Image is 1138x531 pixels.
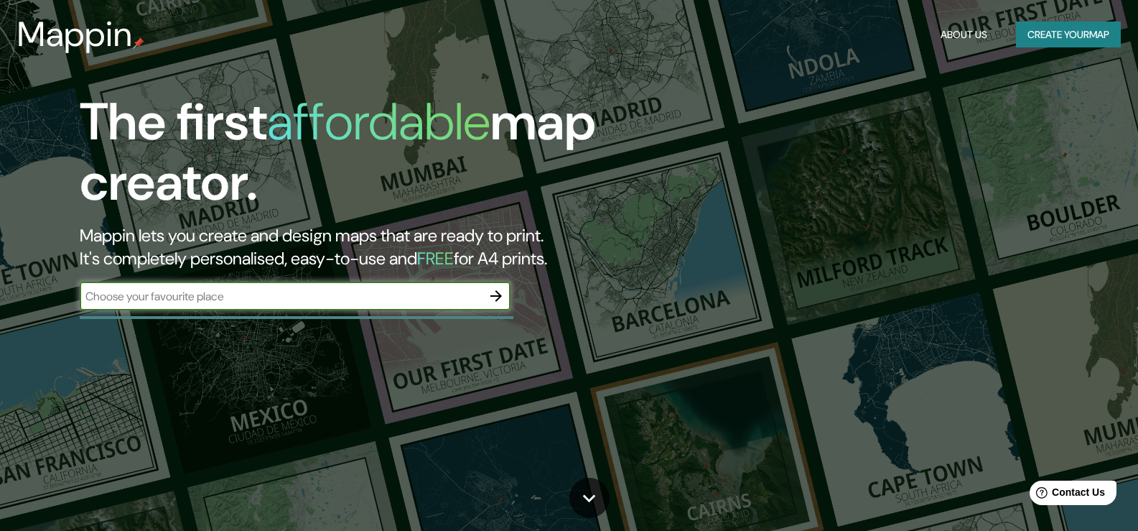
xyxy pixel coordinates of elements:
[1010,475,1122,515] iframe: Help widget launcher
[80,92,649,224] h1: The first map creator.
[417,247,454,269] h5: FREE
[17,14,133,55] h3: Mappin
[80,288,482,305] input: Choose your favourite place
[1016,22,1121,48] button: Create yourmap
[133,37,144,49] img: mappin-pin
[267,88,490,155] h1: affordable
[80,224,649,270] h2: Mappin lets you create and design maps that are ready to print. It's completely personalised, eas...
[935,22,993,48] button: About Us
